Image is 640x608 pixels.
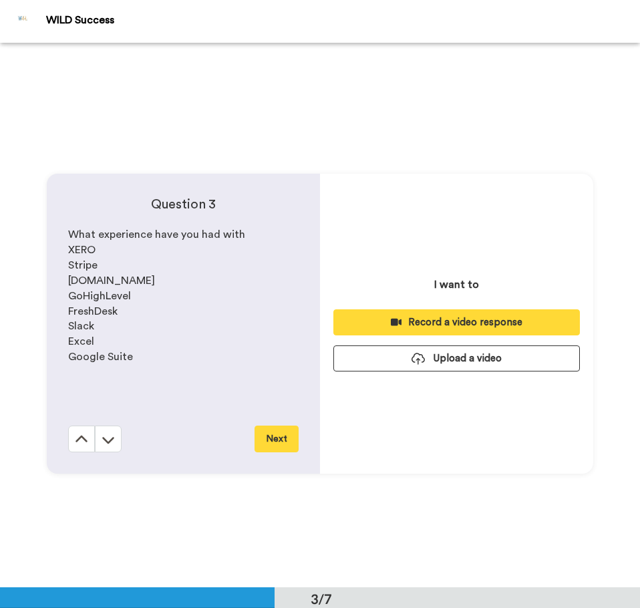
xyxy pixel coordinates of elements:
div: 3/7 [289,589,353,608]
span: [DOMAIN_NAME] [68,275,155,286]
button: Upload a video [333,345,580,371]
span: Slack [68,321,94,331]
div: WILD Success [46,14,639,27]
span: What experience have you had with [68,229,245,240]
h4: Question 3 [68,195,299,214]
span: Excel [68,336,94,347]
img: Profile Image [7,5,39,37]
p: I want to [434,277,479,293]
button: Record a video response [333,309,580,335]
span: XERO [68,245,96,255]
span: GoHighLevel [68,291,131,301]
span: Stripe [68,260,98,271]
span: FreshDesk [68,306,118,317]
button: Next [255,426,299,452]
div: Record a video response [344,315,569,329]
span: Google Suite [68,351,133,362]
